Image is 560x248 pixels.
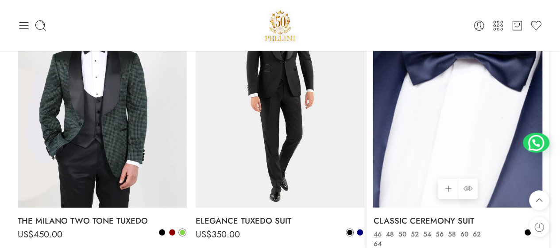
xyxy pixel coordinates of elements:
[18,228,62,241] bdi: 450.00
[438,179,458,199] a: Select options for “CLASSIC CEREMONY SUIT”
[373,212,542,230] a: CLASSIC CEREMONY SUIT
[433,229,445,240] a: 56
[458,229,470,240] a: 60
[511,20,523,32] a: Cart
[346,228,354,236] a: Black
[178,228,186,236] a: Green
[421,229,433,240] a: 54
[158,228,166,236] a: Black
[470,229,483,240] a: 62
[373,228,417,241] bdi: 350.00
[196,228,212,241] span: US$
[408,229,421,240] a: 52
[473,20,485,32] a: Login / Register
[356,228,364,236] a: Navy
[371,229,383,240] a: 46
[261,7,299,44] img: Pellini
[458,179,478,199] a: QUICK SHOP
[18,228,34,241] span: US$
[524,228,532,236] a: Black
[530,20,542,32] a: Wishlist
[18,212,187,230] a: THE MILANO TWO TONE TUXEDO
[383,229,396,240] a: 48
[196,228,240,241] bdi: 350.00
[445,229,458,240] a: 58
[168,228,176,236] a: Bordeaux
[373,228,389,241] span: US$
[261,7,299,44] a: Pellini -
[196,212,365,230] a: ELEGANCE TUXEDO SUIT
[396,229,408,240] a: 50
